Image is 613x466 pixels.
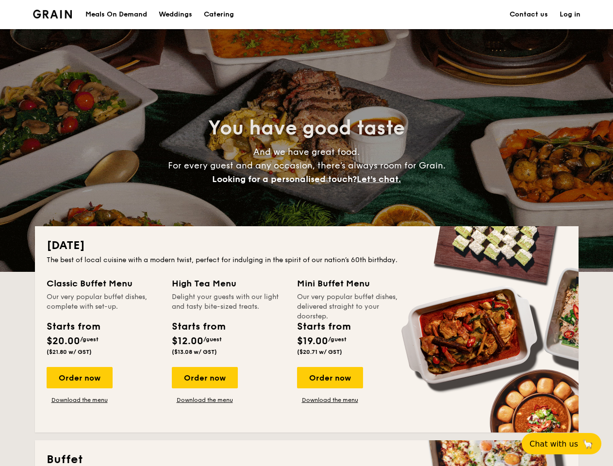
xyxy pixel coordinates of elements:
span: Looking for a personalised touch? [212,174,357,184]
span: Chat with us [530,439,578,449]
span: And we have great food. For every guest and any occasion, there’s always room for Grain. [168,147,446,184]
span: /guest [203,336,222,343]
span: You have good taste [208,116,405,140]
h2: [DATE] [47,238,567,253]
div: High Tea Menu [172,277,285,290]
a: Logotype [33,10,72,18]
a: Download the menu [47,396,113,404]
div: Our very popular buffet dishes, delivered straight to your doorstep. [297,292,411,312]
span: $12.00 [172,335,203,347]
span: $19.00 [297,335,328,347]
div: Our very popular buffet dishes, complete with set-up. [47,292,160,312]
span: /guest [80,336,99,343]
div: Classic Buffet Menu [47,277,160,290]
button: Chat with us🦙 [522,433,601,454]
div: Starts from [172,319,225,334]
div: Mini Buffet Menu [297,277,411,290]
span: ($13.08 w/ GST) [172,349,217,355]
span: Let's chat. [357,174,401,184]
div: Order now [172,367,238,388]
span: $20.00 [47,335,80,347]
img: Grain [33,10,72,18]
div: Delight your guests with our light and tasty bite-sized treats. [172,292,285,312]
div: Order now [47,367,113,388]
div: Order now [297,367,363,388]
span: /guest [328,336,347,343]
a: Download the menu [172,396,238,404]
div: Starts from [297,319,350,334]
div: Starts from [47,319,99,334]
span: ($20.71 w/ GST) [297,349,342,355]
span: ($21.80 w/ GST) [47,349,92,355]
span: 🦙 [582,438,594,449]
div: The best of local cuisine with a modern twist, perfect for indulging in the spirit of our nation’... [47,255,567,265]
a: Download the menu [297,396,363,404]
